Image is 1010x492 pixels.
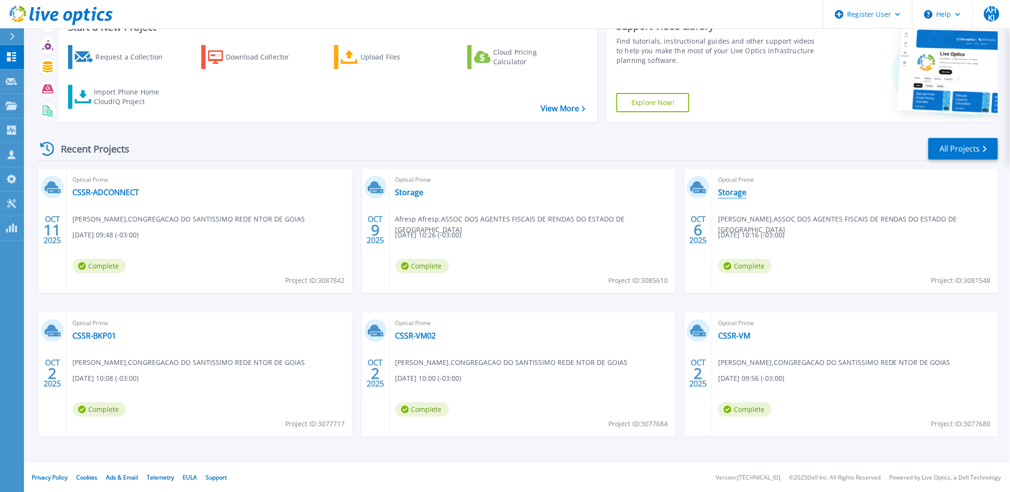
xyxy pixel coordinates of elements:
span: Project ID: 3085610 [608,275,668,286]
h3: Start a New Project [68,22,585,33]
a: CSSR-ADCONNECT [72,187,139,197]
div: Recent Projects [37,137,142,161]
span: 6 [694,226,703,234]
div: OCT 2025 [689,212,708,247]
a: Telemetry [147,473,174,481]
span: Complete [395,259,449,273]
span: 2 [694,369,703,377]
span: Complete [72,259,126,273]
a: Privacy Policy [32,473,68,481]
span: [DATE] 09:56 (-03:00) [718,373,784,384]
a: EULA [183,473,197,481]
a: Upload Files [334,45,441,69]
span: Optical Prime [718,175,992,185]
span: Optical Prime [718,318,992,328]
span: Complete [718,259,772,273]
span: Optical Prime [395,175,670,185]
span: Optical Prime [72,175,347,185]
div: Download Collector [226,47,302,67]
span: [DATE] 10:00 (-03:00) [395,373,462,384]
span: [DATE] 10:26 (-03:00) [395,230,462,240]
span: Afresp Afresp , ASSOC DOS AGENTES FISCAIS DE RENDAS DO ESTADO DE [GEOGRAPHIC_DATA] [395,214,675,235]
span: [PERSON_NAME] , CONGREGACAO DO SANTISSIMO REDE NTOR DE GOIAS [395,357,628,368]
div: Import Phone Home CloudIQ Project [94,87,169,106]
span: [DATE] 10:08 (-03:00) [72,373,139,384]
div: Find tutorials, instructional guides and other support videos to help you make the most of your L... [616,36,817,65]
div: Upload Files [360,47,437,67]
a: Explore Now! [616,93,689,112]
span: Project ID: 3077684 [608,419,668,429]
a: View More [541,104,585,113]
span: [DATE] 10:16 (-03:00) [718,230,784,240]
span: [PERSON_NAME] , ASSOC DOS AGENTES FISCAIS DE RENDAS DO ESTADO DE [GEOGRAPHIC_DATA] [718,214,998,235]
span: 2 [371,369,380,377]
span: Optical Prime [72,318,347,328]
a: All Projects [929,138,998,160]
a: Storage [395,187,424,197]
span: [PERSON_NAME] , CONGREGACAO DO SANTISSIMO REDE NTOR DE GOIAS [718,357,951,368]
div: OCT 2025 [366,356,384,391]
a: Cloud Pricing Calculator [467,45,574,69]
span: Optical Prime [395,318,670,328]
a: CSSR-VM [718,331,750,340]
a: Support [206,473,227,481]
span: Project ID: 3081548 [931,275,991,286]
div: Request a Collection [95,47,172,67]
a: CSSR-VM02 [395,331,436,340]
a: CSSR-BKP01 [72,331,116,340]
span: AHKJ [984,6,999,22]
a: Ads & Email [106,473,138,481]
span: Project ID: 3077680 [931,419,991,429]
li: Version: [TECHNICAL_ID] [716,475,781,481]
span: [PERSON_NAME] , CONGREGACAO DO SANTISSIMO REDE NTOR DE GOIAS [72,214,305,224]
a: Storage [718,187,746,197]
div: OCT 2025 [689,356,708,391]
a: Cookies [76,473,97,481]
span: 11 [44,226,61,234]
div: OCT 2025 [43,356,61,391]
li: © 2025 Dell Inc. All Rights Reserved [789,475,881,481]
span: Complete [395,402,449,417]
div: Cloud Pricing Calculator [493,47,570,67]
span: [PERSON_NAME] , CONGREGACAO DO SANTISSIMO REDE NTOR DE GOIAS [72,357,305,368]
span: Complete [72,402,126,417]
span: 2 [48,369,57,377]
span: 9 [371,226,380,234]
a: Request a Collection [68,45,175,69]
span: [DATE] 09:48 (-03:00) [72,230,139,240]
span: Project ID: 3077717 [286,419,345,429]
div: OCT 2025 [366,212,384,247]
span: Project ID: 3087842 [286,275,345,286]
div: OCT 2025 [43,212,61,247]
li: Powered by Live Optics, a Dell Technology [890,475,1001,481]
a: Download Collector [201,45,308,69]
span: Complete [718,402,772,417]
